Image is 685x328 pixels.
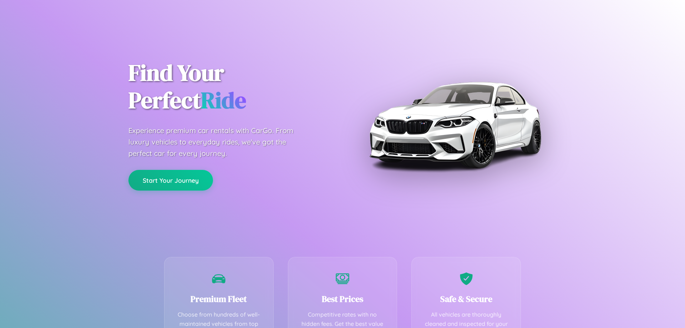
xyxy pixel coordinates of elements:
[128,125,307,159] p: Experience premium car rentals with CarGo. From luxury vehicles to everyday rides, we've got the ...
[299,293,386,305] h3: Best Prices
[128,59,332,114] h1: Find Your Perfect
[175,293,263,305] h3: Premium Fleet
[128,170,213,191] button: Start Your Journey
[422,293,510,305] h3: Safe & Secure
[366,36,544,214] img: Premium BMW car rental vehicle
[201,85,246,116] span: Ride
